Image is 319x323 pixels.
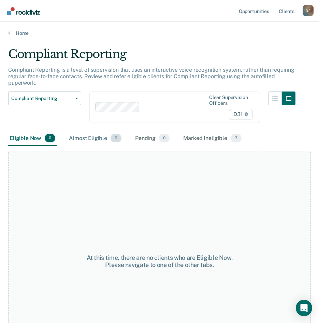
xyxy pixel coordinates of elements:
[231,134,242,143] span: 3
[8,67,294,86] p: Compliant Reporting is a level of supervision that uses an interactive voice recognition system, ...
[182,131,243,146] div: Marked Ineligible3
[229,109,252,120] span: D31
[111,134,121,143] span: 6
[296,300,312,316] div: Open Intercom Messenger
[303,5,314,16] button: Profile dropdown button
[84,254,235,269] div: At this time, there are no clients who are Eligible Now. Please navigate to one of the other tabs.
[159,134,170,143] span: 0
[8,30,311,36] a: Home
[8,47,295,67] div: Compliant Reporting
[209,95,251,106] div: Clear supervision officers
[8,92,81,105] button: Compliant Reporting
[11,96,73,101] span: Compliant Reporting
[303,5,314,16] div: D F
[45,134,55,143] span: 0
[134,131,171,146] div: Pending0
[68,131,123,146] div: Almost Eligible6
[7,7,40,15] img: Recidiviz
[8,131,57,146] div: Eligible Now0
